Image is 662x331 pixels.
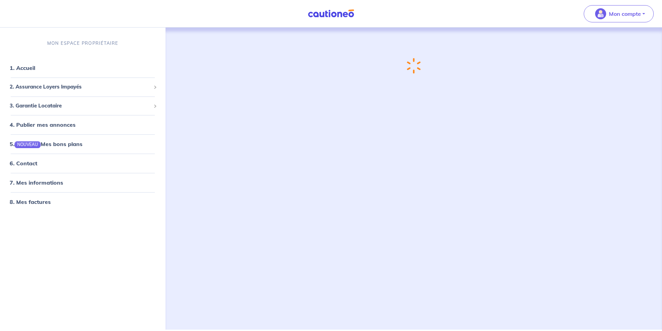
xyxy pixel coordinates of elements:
a: 5.NOUVEAUMes bons plans [10,141,82,147]
a: 8. Mes factures [10,198,51,205]
div: 5.NOUVEAUMes bons plans [3,137,163,151]
div: 7. Mes informations [3,176,163,189]
div: 8. Mes factures [3,195,163,209]
div: 3. Garantie Locataire [3,99,163,113]
img: illu_account_valid_menu.svg [595,8,606,19]
a: 4. Publier mes annonces [10,121,76,128]
img: loading-spinner [407,58,421,74]
a: 7. Mes informations [10,179,63,186]
button: illu_account_valid_menu.svgMon compte [584,5,654,22]
img: Cautioneo [305,9,357,18]
div: 2. Assurance Loyers Impayés [3,80,163,94]
div: 6. Contact [3,156,163,170]
p: Mon compte [609,10,641,18]
span: 3. Garantie Locataire [10,102,151,110]
div: 1. Accueil [3,61,163,75]
a: 1. Accueil [10,64,35,71]
div: 4. Publier mes annonces [3,118,163,132]
p: MON ESPACE PROPRIÉTAIRE [47,40,118,46]
span: 2. Assurance Loyers Impayés [10,83,151,91]
a: 6. Contact [10,160,37,167]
